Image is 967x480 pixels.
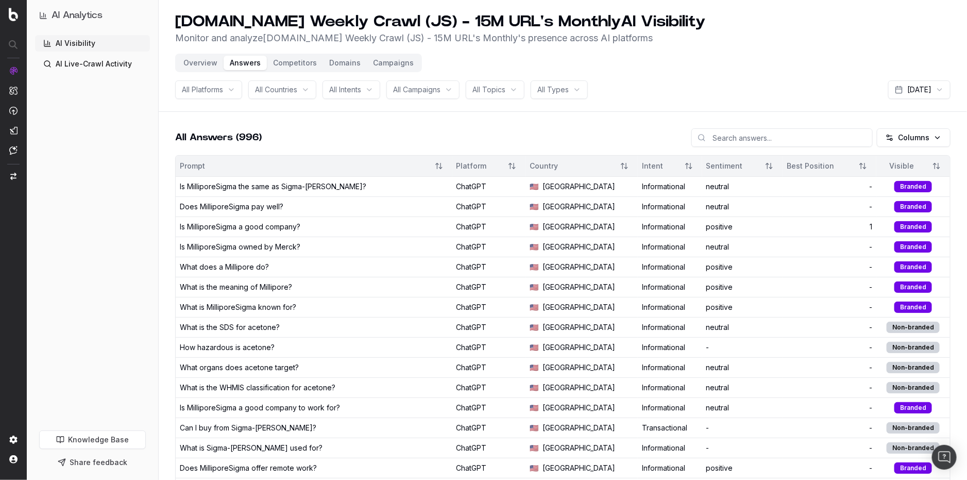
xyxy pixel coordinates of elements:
span: All Countries [255,85,297,95]
img: My account [9,455,18,464]
div: neutral [706,242,779,252]
div: Non-branded [887,382,940,393]
div: neutral [706,362,779,373]
div: - [787,362,872,373]
span: 🇺🇸 [530,423,538,433]
div: Informational [642,282,698,292]
div: Intent [642,161,675,171]
div: Does MilliporeSigma pay well? [180,202,283,212]
span: All Platforms [182,85,223,95]
h2: All Answers (996) [175,130,262,145]
div: Informational [642,181,698,192]
div: ChatGPT [456,302,522,312]
div: What does a Millipore do? [180,262,269,272]
img: Intelligence [9,86,18,95]
span: [GEOGRAPHIC_DATA] [542,202,615,212]
span: 🇺🇸 [530,222,538,232]
div: Branded [894,181,932,192]
div: - [787,443,872,453]
a: AI Live-Crawl Activity [35,56,150,72]
div: Informational [642,242,698,252]
button: Sort [503,157,521,175]
span: 🇺🇸 [530,302,538,312]
button: Overview [177,56,224,70]
div: Non-branded [887,442,940,454]
div: What is the WHMIS classification for acetone? [180,383,335,393]
span: [GEOGRAPHIC_DATA] [542,282,615,292]
span: [GEOGRAPHIC_DATA] [542,403,615,413]
div: ChatGPT [456,181,522,192]
div: 1 [787,222,872,232]
div: positive [706,222,779,232]
button: Sort [680,157,698,175]
p: Monitor and analyze [DOMAIN_NAME] Weekly Crawl (JS) - 15M URL's Monthly 's presence across AI pla... [175,31,705,45]
div: - [706,342,779,353]
button: Campaigns [367,56,420,70]
input: Search answers... [691,128,873,147]
div: Informational [642,443,698,453]
div: Informational [642,222,698,232]
div: - [787,242,872,252]
div: How hazardous is acetone? [180,342,275,353]
div: ChatGPT [456,403,522,413]
a: Knowledge Base [39,431,146,449]
span: [GEOGRAPHIC_DATA] [542,342,615,353]
button: Domains [323,56,367,70]
div: - [706,423,779,433]
div: positive [706,302,779,312]
span: 🇺🇸 [530,262,538,272]
div: ChatGPT [456,463,522,473]
div: - [706,443,779,453]
span: 🇺🇸 [530,383,538,393]
div: - [787,282,872,292]
img: Assist [9,146,18,155]
div: Non-branded [887,322,940,333]
button: Share feedback [39,453,146,472]
span: [GEOGRAPHIC_DATA] [542,262,615,272]
span: [GEOGRAPHIC_DATA] [542,181,615,192]
div: Platform [456,161,499,171]
button: Answers [224,56,267,70]
div: - [787,403,872,413]
div: Is MilliporeSigma owned by Merck? [180,242,300,252]
div: Branded [894,261,932,273]
span: All Campaigns [393,85,440,95]
div: - [787,383,872,393]
button: Sort [430,157,448,175]
div: Branded [894,201,932,212]
div: Branded [894,221,932,233]
button: Columns [877,128,951,147]
span: [GEOGRAPHIC_DATA] [542,423,615,433]
div: - [787,322,872,333]
span: 🇺🇸 [530,362,538,373]
div: Sentiment [706,161,756,171]
div: neutral [706,181,779,192]
div: ChatGPT [456,362,522,373]
h1: [DOMAIN_NAME] Weekly Crawl (JS) - 15M URL's Monthly AI Visibility [175,12,705,31]
div: - [787,181,872,192]
button: Competitors [267,56,323,70]
div: ChatGPT [456,322,522,333]
div: Non-branded [887,362,940,373]
div: Is MilliporeSigma a good company? [180,222,300,232]
div: ChatGPT [456,202,522,212]
div: Non-branded [887,342,940,353]
img: Botify logo [9,8,18,21]
div: What is Sigma-[PERSON_NAME] used for? [180,443,323,453]
div: Branded [894,462,932,474]
span: All Topics [472,85,505,95]
span: [GEOGRAPHIC_DATA] [542,362,615,373]
div: ChatGPT [456,262,522,272]
div: Branded [894,302,932,313]
div: What organs does acetone target? [180,362,299,373]
span: 🇺🇸 [530,181,538,192]
span: 🇺🇸 [530,322,538,333]
span: 🇺🇸 [530,463,538,473]
div: - [787,463,872,473]
div: ChatGPT [456,423,522,433]
h1: AI Analytics [52,8,103,23]
div: Is MilliporeSigma a good company to work for? [180,403,340,413]
div: - [787,302,872,312]
div: Informational [642,262,698,272]
span: [GEOGRAPHIC_DATA] [542,463,615,473]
